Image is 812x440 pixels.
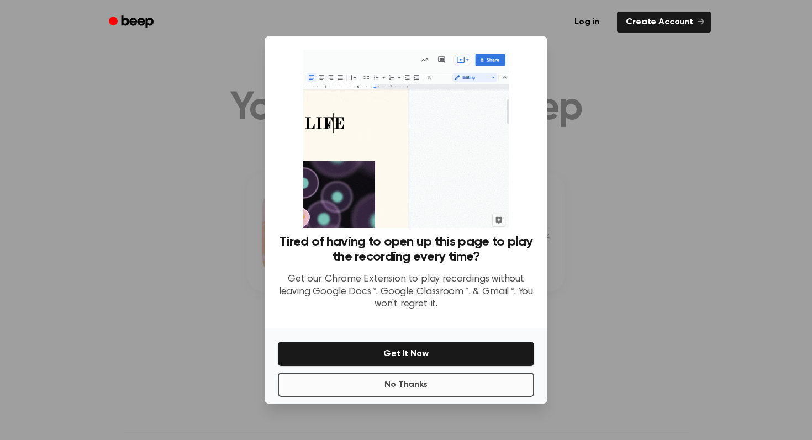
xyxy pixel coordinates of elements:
[278,342,534,366] button: Get It Now
[303,50,508,228] img: Beep extension in action
[101,12,164,33] a: Beep
[278,373,534,397] button: No Thanks
[617,12,711,33] a: Create Account
[278,235,534,264] h3: Tired of having to open up this page to play the recording every time?
[563,9,610,35] a: Log in
[278,273,534,311] p: Get our Chrome Extension to play recordings without leaving Google Docs™, Google Classroom™, & Gm...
